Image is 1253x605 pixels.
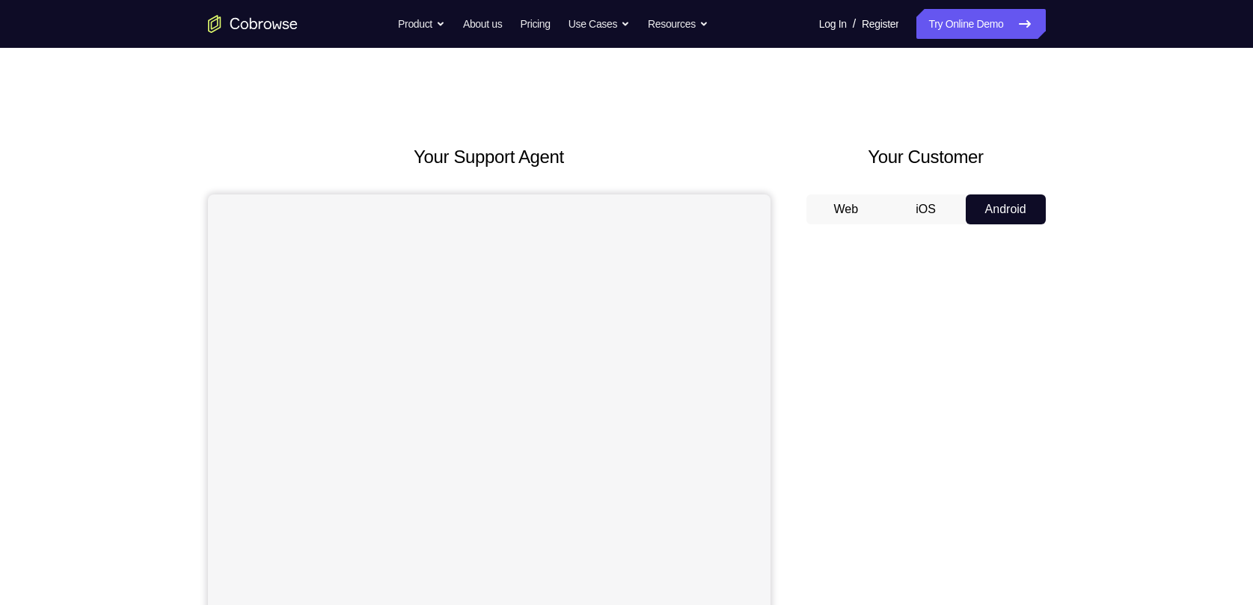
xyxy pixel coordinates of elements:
[819,9,847,39] a: Log In
[966,194,1046,224] button: Android
[208,15,298,33] a: Go to the home page
[862,9,898,39] a: Register
[398,9,445,39] button: Product
[648,9,708,39] button: Resources
[806,194,886,224] button: Web
[916,9,1045,39] a: Try Online Demo
[853,15,856,33] span: /
[208,144,771,171] h2: Your Support Agent
[886,194,966,224] button: iOS
[806,144,1046,171] h2: Your Customer
[520,9,550,39] a: Pricing
[569,9,630,39] button: Use Cases
[463,9,502,39] a: About us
